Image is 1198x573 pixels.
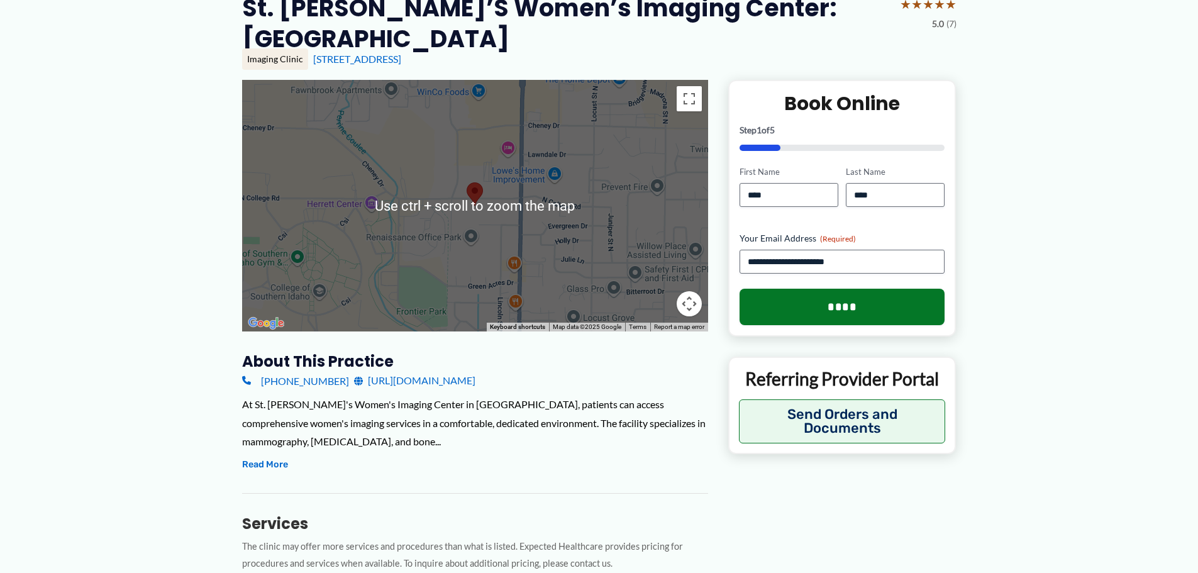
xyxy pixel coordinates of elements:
[242,457,288,472] button: Read More
[739,367,946,390] p: Referring Provider Portal
[739,399,946,443] button: Send Orders and Documents
[946,16,957,32] span: (7)
[740,166,838,178] label: First Name
[313,53,401,65] a: [STREET_ADDRESS]
[740,232,945,245] label: Your Email Address
[932,16,944,32] span: 5.0
[677,291,702,316] button: Map camera controls
[245,315,287,331] a: Open this area in Google Maps (opens a new window)
[740,91,945,116] h2: Book Online
[677,86,702,111] button: Toggle fullscreen view
[242,48,308,70] div: Imaging Clinic
[770,125,775,135] span: 5
[490,323,545,331] button: Keyboard shortcuts
[820,234,856,243] span: (Required)
[242,514,708,533] h3: Services
[654,323,704,330] a: Report a map error
[354,371,475,390] a: [URL][DOMAIN_NAME]
[629,323,646,330] a: Terms (opens in new tab)
[757,125,762,135] span: 1
[740,126,945,135] p: Step of
[242,538,708,572] p: The clinic may offer more services and procedures than what is listed. Expected Healthcare provid...
[553,323,621,330] span: Map data ©2025 Google
[242,395,708,451] div: At St. [PERSON_NAME]'s Women's Imaging Center in [GEOGRAPHIC_DATA], patients can access comprehen...
[846,166,945,178] label: Last Name
[242,352,708,371] h3: About this practice
[242,371,349,390] a: [PHONE_NUMBER]
[245,315,287,331] img: Google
